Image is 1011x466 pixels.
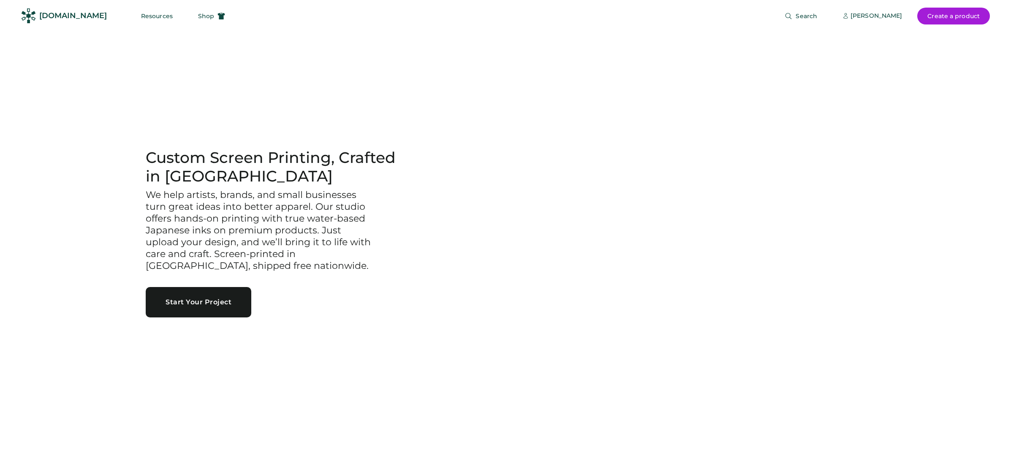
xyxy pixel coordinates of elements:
[21,8,36,23] img: Rendered Logo - Screens
[851,12,902,20] div: [PERSON_NAME]
[146,287,251,317] button: Start Your Project
[131,8,183,24] button: Resources
[146,189,374,272] h3: We help artists, brands, and small businesses turn great ideas into better apparel. Our studio of...
[796,13,817,19] span: Search
[917,8,990,24] button: Create a product
[146,149,409,186] h1: Custom Screen Printing, Crafted in [GEOGRAPHIC_DATA]
[188,8,235,24] button: Shop
[198,13,214,19] span: Shop
[39,11,107,21] div: [DOMAIN_NAME]
[775,8,827,24] button: Search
